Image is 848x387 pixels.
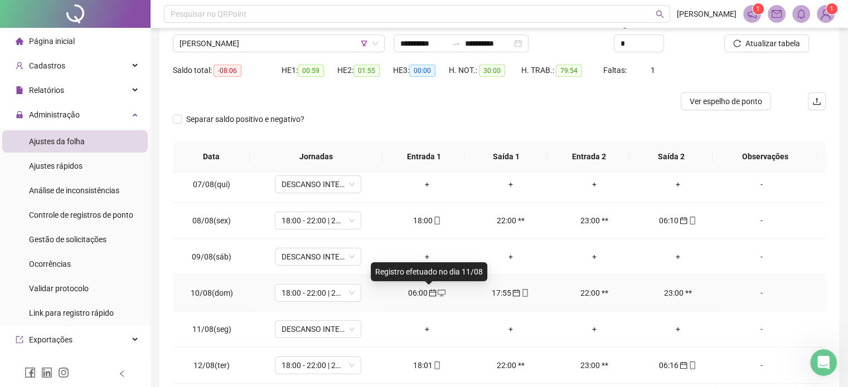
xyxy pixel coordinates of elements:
div: Saldo total: [173,64,282,77]
img: 90638 [817,6,834,22]
span: bell [796,9,806,19]
span: Gestão de solicitações [29,235,106,244]
div: 17:55 [478,287,544,299]
span: 00:59 [298,65,324,77]
span: 18:00 - 22:00 | 23:00 - 06:00 [282,357,355,374]
span: to [452,39,461,48]
div: HE 2: [337,64,393,77]
span: facebook [25,367,36,378]
span: calendar [679,217,687,224]
div: + [478,251,544,263]
div: + [645,251,711,263]
span: mobile [432,217,441,224]
span: Faltas: [603,66,628,75]
span: desktop [437,289,445,297]
span: 18:00 - 22:00 | 23:00 - 06:00 [282,212,355,229]
span: 09/08(sáb) [192,252,231,261]
div: H. TRAB.: [521,64,603,77]
span: mail [772,9,782,19]
th: Observações [713,141,817,172]
div: 18:01 [394,359,460,371]
span: 01:55 [353,65,380,77]
span: Ver espelho de ponto [690,95,762,107]
div: + [561,178,627,190]
span: 11/08(seg) [192,325,231,334]
span: 1 [756,5,760,13]
div: H. NOT.: [449,64,521,77]
span: 79:54 [556,65,582,77]
span: 00:00 [409,65,435,77]
span: 07/08(qui) [193,180,230,189]
button: Atualizar tabela [724,35,809,52]
span: mobile [432,361,441,369]
span: Link para registro rápido [29,308,114,317]
span: mobile [687,217,696,224]
span: file [16,86,23,94]
span: home [16,37,23,45]
div: + [478,323,544,335]
span: 1 [651,66,655,75]
div: 06:00 [394,287,460,299]
span: Controle de registros de ponto [29,210,133,219]
span: upload [812,97,821,106]
div: 06:10 [645,214,711,227]
span: filter [361,40,367,47]
span: calendar [428,289,437,297]
span: Ajustes da folha [29,137,85,146]
sup: Atualize o seu contato no menu Meus Dados [826,3,837,14]
div: HE 3: [393,64,449,77]
span: Observações [721,150,808,163]
span: ANTONIO JOSE DE SALES SILVA [180,35,378,52]
span: calendar [511,289,520,297]
span: Análise de inconsistências [29,186,119,195]
span: 30:00 [479,65,505,77]
sup: 1 [753,3,764,14]
th: Entrada 1 [382,141,465,172]
span: left [118,370,126,378]
span: DESCANSO INTER-JORNADA [282,248,355,265]
span: [PERSON_NAME] [677,8,736,20]
div: - [728,359,794,371]
div: - [728,214,794,227]
div: + [645,323,711,335]
span: 18:00 - 22:00 | 23:00 - 06:00 [282,285,355,301]
iframe: Intercom live chat [810,349,837,376]
div: - [728,287,794,299]
div: + [645,178,711,190]
span: instagram [58,367,69,378]
span: reload [733,40,741,47]
div: + [561,323,627,335]
span: Atualizar tabela [745,37,800,50]
span: Ocorrências [29,259,71,268]
div: - [728,178,794,190]
div: 06:16 [645,359,711,371]
th: Saída 2 [630,141,713,172]
span: mobile [520,289,529,297]
span: swap-right [452,39,461,48]
span: Separar saldo positivo e negativo? [182,113,309,125]
div: + [394,323,460,335]
div: + [478,178,544,190]
div: - [728,323,794,335]
span: search [656,10,664,18]
span: Ajustes rápidos [29,161,83,170]
span: 1 [830,5,834,13]
span: linkedin [41,367,52,378]
span: lock [16,111,23,119]
button: Ver espelho de ponto [681,92,771,110]
span: down [372,40,379,47]
span: Cadastros [29,61,65,70]
span: 10/08(dom) [191,288,233,297]
span: user-add [16,62,23,70]
span: 08/08(sex) [192,216,231,225]
div: HE 1: [282,64,337,77]
div: + [394,178,460,190]
span: Administração [29,110,80,119]
span: -08:06 [214,65,241,77]
span: Relatórios [29,86,64,95]
div: + [561,251,627,263]
span: Exportações [29,335,72,344]
div: - [728,251,794,263]
th: Data [173,141,250,172]
span: export [16,336,23,344]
